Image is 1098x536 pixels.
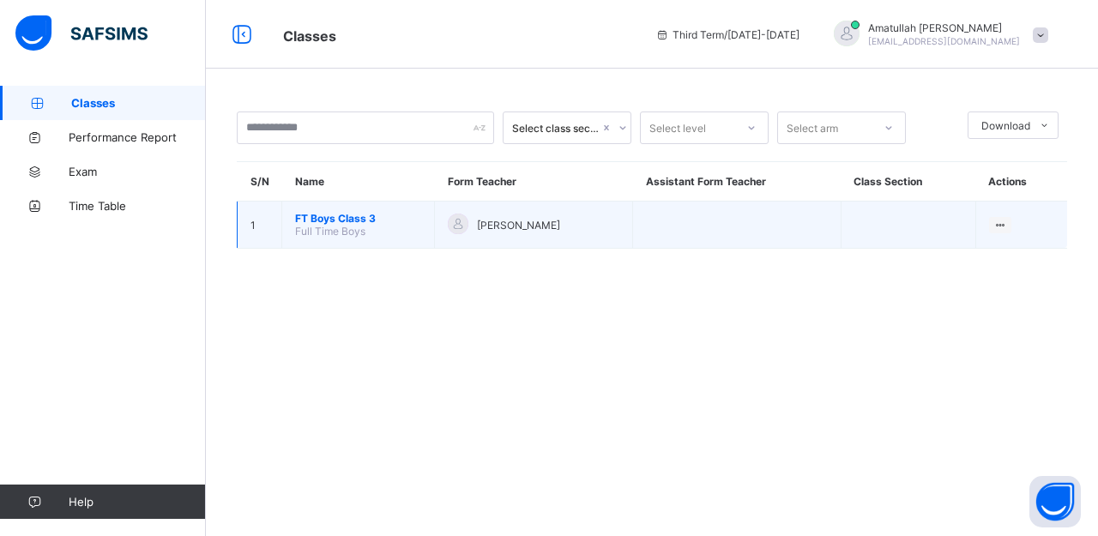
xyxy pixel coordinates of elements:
img: safsims [15,15,148,51]
th: Assistant Form Teacher [633,162,841,202]
span: Performance Report [69,130,206,144]
th: Name [282,162,435,202]
span: FT Boys Class 3 [295,212,421,225]
span: Full Time Boys [295,225,365,238]
th: Form Teacher [435,162,633,202]
div: Select level [649,111,706,144]
span: Exam [69,165,206,178]
span: Help [69,495,205,509]
th: Class Section [841,162,975,202]
div: Select arm [787,111,838,144]
span: Classes [283,27,336,45]
th: S/N [238,162,282,202]
span: [EMAIL_ADDRESS][DOMAIN_NAME] [868,36,1020,46]
div: AmatullahAhmed [817,21,1057,49]
th: Actions [975,162,1067,202]
span: Classes [71,96,206,110]
div: Select class section [512,122,600,135]
td: 1 [238,202,282,249]
span: session/term information [655,28,799,41]
span: [PERSON_NAME] [477,219,560,232]
span: Download [981,119,1030,132]
span: Amatullah [PERSON_NAME] [868,21,1020,34]
button: Open asap [1029,476,1081,527]
span: Time Table [69,199,206,213]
